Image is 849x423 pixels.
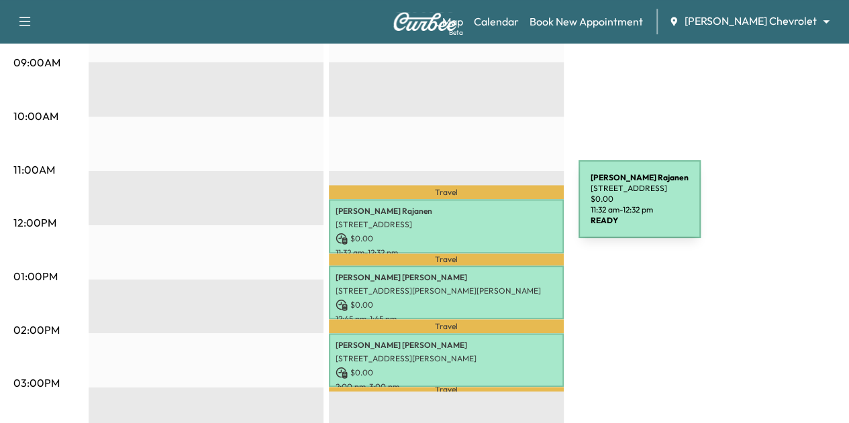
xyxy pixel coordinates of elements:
[329,253,564,265] p: Travel
[13,215,56,231] p: 12:00PM
[329,319,564,333] p: Travel
[336,219,557,230] p: [STREET_ADDRESS]
[336,286,557,296] p: [STREET_ADDRESS][PERSON_NAME][PERSON_NAME]
[13,322,60,338] p: 02:00PM
[449,27,463,38] div: Beta
[442,13,463,29] a: MapBeta
[336,206,557,217] p: [PERSON_NAME] Rajanen
[13,54,60,70] p: 09:00AM
[336,299,557,311] p: $ 0.00
[336,340,557,351] p: [PERSON_NAME] [PERSON_NAME]
[336,314,557,324] p: 12:45 pm - 1:45 pm
[329,387,564,391] p: Travel
[336,381,557,392] p: 2:00 pm - 3:00 pm
[13,162,55,178] p: 11:00AM
[336,233,557,245] p: $ 0.00
[474,13,519,29] a: Calendar
[13,108,58,124] p: 10:00AM
[530,13,643,29] a: Book New Appointment
[336,353,557,364] p: [STREET_ADDRESS][PERSON_NAME]
[336,272,557,283] p: [PERSON_NAME] [PERSON_NAME]
[336,247,557,258] p: 11:32 am - 12:32 pm
[393,12,457,31] img: Curbee Logo
[685,13,817,29] span: [PERSON_NAME] Chevrolet
[329,185,564,200] p: Travel
[13,268,58,284] p: 01:00PM
[13,375,60,391] p: 03:00PM
[336,367,557,379] p: $ 0.00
